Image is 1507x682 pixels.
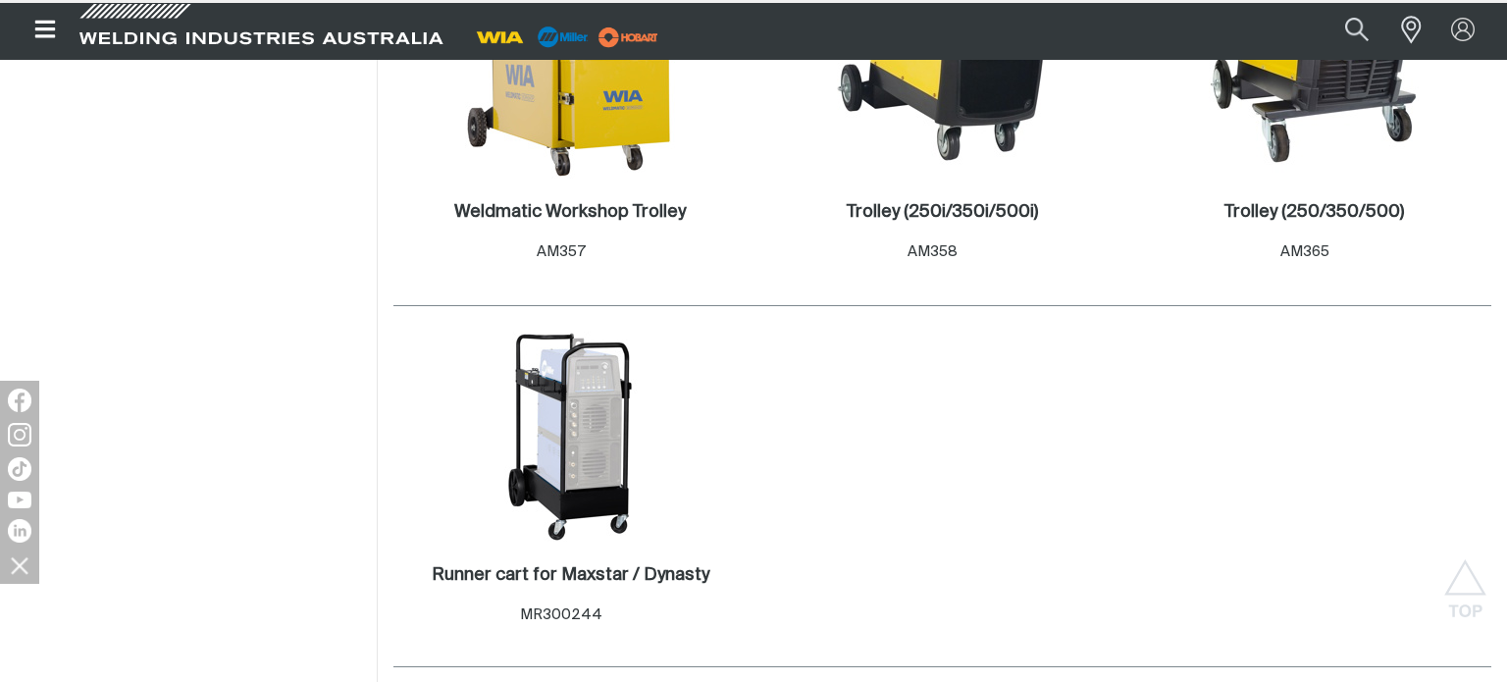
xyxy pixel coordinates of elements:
[432,564,709,587] a: Runner cart for Maxstar / Dynasty
[1443,559,1487,603] button: Scroll to top
[537,244,586,259] span: AM357
[847,203,1038,221] h2: Trolley (250i/350i/500i)
[1324,8,1390,52] button: Search products
[432,566,709,584] h2: Runner cart for Maxstar / Dynasty
[454,201,686,224] a: Weldmatic Workshop Trolley
[1299,8,1390,52] input: Product name or item number...
[454,203,686,221] h2: Weldmatic Workshop Trolley
[1224,203,1404,221] h2: Trolley (250/350/500)
[8,423,31,446] img: Instagram
[593,23,664,52] img: miller
[1280,244,1329,259] span: AM365
[8,519,31,543] img: LinkedIn
[8,492,31,508] img: YouTube
[8,457,31,481] img: TikTok
[847,201,1038,224] a: Trolley (250i/350i/500i)
[593,29,664,44] a: miller
[8,389,31,412] img: Facebook
[520,607,602,622] span: MR300244
[465,332,675,542] img: Runner cart for Maxstar / Dynasty
[3,549,36,582] img: hide socials
[908,244,958,259] span: AM358
[1224,201,1404,224] a: Trolley (250/350/500)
